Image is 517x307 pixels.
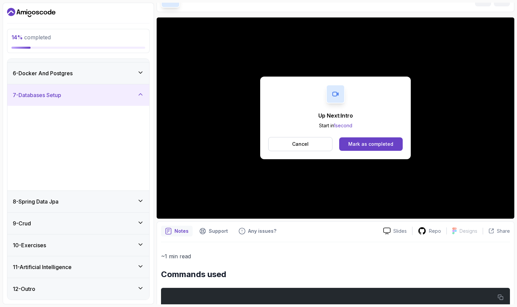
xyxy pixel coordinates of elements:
button: 10-Exercises [7,234,149,256]
h3: 8 - Spring Data Jpa [13,198,58,206]
span: completed [11,34,51,41]
a: Slides [378,227,412,234]
button: Cancel [268,137,332,151]
p: Slides [393,228,407,234]
button: 11-Artificial Intelligence [7,256,149,278]
p: Repo [429,228,441,234]
button: 6-Docker And Postgres [7,62,149,84]
button: Support button [195,226,232,236]
p: Support [209,228,228,234]
p: Any issues? [248,228,276,234]
span: 1 second [334,123,352,128]
h3: 10 - Exercises [13,241,46,249]
p: ~1 min read [161,252,510,261]
h3: 9 - Crud [13,219,31,227]
h3: 12 - Outro [13,285,35,293]
button: notes button [161,226,193,236]
p: Share [497,228,510,234]
button: 9-Crud [7,213,149,234]
a: Repo [412,227,446,235]
p: Start in [318,122,353,129]
button: 7-Databases Setup [7,84,149,106]
button: Share [483,228,510,234]
h3: 6 - Docker And Postgres [13,69,73,77]
div: Mark as completed [348,141,393,147]
h3: 11 - Artificial Intelligence [13,263,72,271]
p: Designs [460,228,477,234]
a: Dashboard [7,7,55,18]
button: Feedback button [235,226,280,236]
button: 12-Outro [7,278,149,300]
p: Up Next: Intro [318,112,353,120]
h2: Commands used [161,269,510,280]
button: Mark as completed [339,137,403,151]
h3: 7 - Databases Setup [13,91,61,99]
p: Notes [174,228,189,234]
p: Cancel [292,141,309,147]
button: 8-Spring Data Jpa [7,191,149,212]
iframe: 3 - Create Database [157,17,514,219]
span: 14 % [11,34,23,41]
